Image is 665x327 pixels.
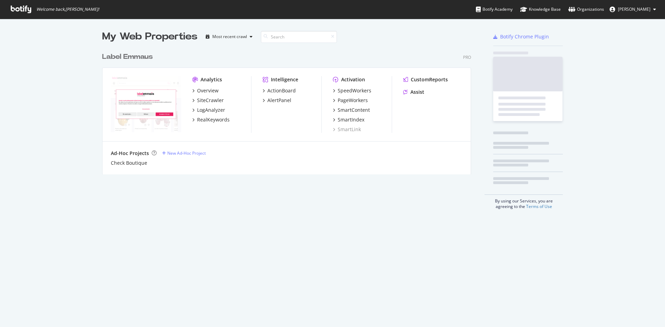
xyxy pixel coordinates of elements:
a: Terms of Use [526,203,552,209]
div: My Web Properties [102,30,197,44]
div: LogAnalyzer [197,107,225,113]
div: Analytics [201,76,222,83]
a: SpeedWorkers [333,87,371,94]
div: PageWorkers [338,97,368,104]
img: Label Emmaus [111,76,181,132]
div: RealKeywords [197,116,230,123]
div: SpeedWorkers [338,87,371,94]
a: RealKeywords [192,116,230,123]
div: Overview [197,87,219,94]
div: By using our Services, you are agreeing to the [485,194,563,209]
div: Botify Academy [476,6,513,13]
input: Search [261,31,337,43]
a: PageWorkers [333,97,368,104]
a: SmartLink [333,126,361,133]
a: SmartContent [333,107,370,113]
div: grid [102,44,477,174]
div: Organizations [568,6,604,13]
div: SmartIndex [338,116,364,123]
a: Overview [192,87,219,94]
div: ActionBoard [267,87,296,94]
div: AlertPanel [267,97,291,104]
a: SmartIndex [333,116,364,123]
span: Welcome back, [PERSON_NAME] ! [36,7,99,12]
div: Most recent crawl [212,35,247,39]
div: Assist [410,89,424,96]
div: New Ad-Hoc Project [167,150,206,156]
button: [PERSON_NAME] [604,4,662,15]
a: LogAnalyzer [192,107,225,113]
div: Intelligence [271,76,298,83]
a: New Ad-Hoc Project [162,150,206,156]
div: SmartContent [338,107,370,113]
div: Botify Chrome Plugin [500,33,549,40]
div: Activation [341,76,365,83]
span: Audrey Egg [618,6,650,12]
div: SiteCrawler [197,97,224,104]
a: Label Emmaus [102,52,156,62]
a: AlertPanel [263,97,291,104]
div: Pro [463,54,471,60]
a: Check Boutique [111,160,147,166]
a: CustomReports [403,76,448,83]
div: Ad-Hoc Projects [111,150,149,157]
div: Knowledge Base [520,6,561,13]
a: Assist [403,89,424,96]
a: ActionBoard [263,87,296,94]
div: Label Emmaus [102,52,153,62]
a: SiteCrawler [192,97,224,104]
div: CustomReports [411,76,448,83]
button: Most recent crawl [203,31,255,42]
a: Botify Chrome Plugin [493,33,549,40]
